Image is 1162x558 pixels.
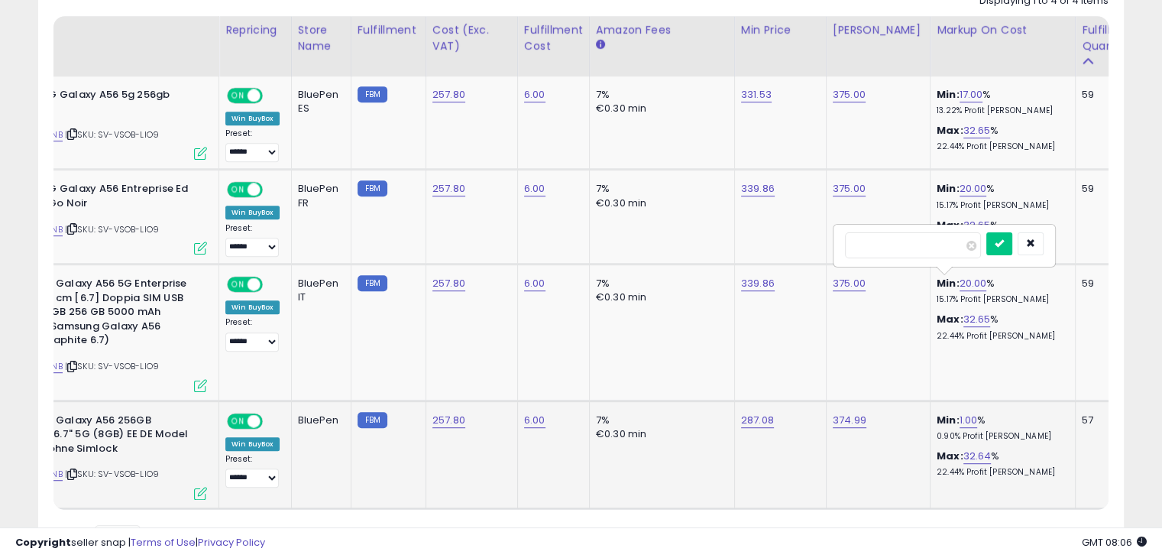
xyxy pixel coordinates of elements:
[937,218,963,232] b: Max:
[937,414,1063,442] div: %
[596,22,728,38] div: Amazon Fees
[960,87,983,102] a: 17.00
[432,413,465,428] a: 257.80
[225,128,280,163] div: Preset:
[937,181,960,196] b: Min:
[937,331,1063,342] p: 22.44% Profit [PERSON_NAME]
[596,182,723,196] div: 7%
[15,536,265,550] div: seller snap | |
[741,87,772,102] a: 331.53
[524,181,545,196] a: 6.00
[432,276,465,291] a: 257.80
[937,312,963,326] b: Max:
[65,223,159,235] span: | SKU: SV-VSOB-LIO9
[960,181,987,196] a: 20.00
[225,300,280,314] div: Win BuyBox
[298,182,339,209] div: BluePen FR
[358,22,419,38] div: Fulfillment
[65,360,159,372] span: | SKU: SV-VSOB-LIO9
[1082,182,1129,196] div: 59
[5,182,190,214] b: SAMSUNG Galaxy A56 Entreprise Ed 6 7p 256Go Noir
[937,413,960,427] b: Min:
[937,431,1063,442] p: 0.90% Profit [PERSON_NAME]
[937,276,960,290] b: Min:
[358,412,387,428] small: FBM
[937,22,1069,38] div: Markup on Cost
[524,22,583,54] div: Fulfillment Cost
[937,449,963,463] b: Max:
[261,183,285,196] span: OFF
[833,276,866,291] a: 375.00
[358,86,387,102] small: FBM
[524,87,545,102] a: 6.00
[432,87,465,102] a: 257.80
[937,141,1063,152] p: 22.44% Profit [PERSON_NAME]
[358,180,387,196] small: FBM
[1082,22,1134,54] div: Fulfillable Quantity
[432,22,511,54] div: Cost (Exc. VAT)
[15,535,71,550] strong: Copyright
[298,277,339,304] div: BluePen IT
[1082,535,1147,550] span: 2025-08-13 08:06 GMT
[596,290,723,304] div: €0.30 min
[937,313,1063,341] div: %
[937,105,1063,116] p: 13.22% Profit [PERSON_NAME]
[596,427,723,441] div: €0.30 min
[225,22,285,38] div: Repricing
[596,196,723,210] div: €0.30 min
[298,88,339,115] div: BluePen ES
[261,414,285,427] span: OFF
[741,413,774,428] a: 287.08
[198,535,265,550] a: Privacy Policy
[65,128,159,141] span: | SKU: SV-VSOB-LIO9
[833,181,866,196] a: 375.00
[833,22,924,38] div: [PERSON_NAME]
[228,89,248,102] span: ON
[963,312,991,327] a: 32.65
[5,414,190,460] b: Samsung Galaxy A56 256GB Graphite 6.7" 5G (8GB) EE DE Model Android ohne Simlock
[298,22,345,54] div: Store Name
[963,449,992,464] a: 32.64
[1082,88,1129,102] div: 59
[963,123,991,138] a: 32.65
[225,437,280,451] div: Win BuyBox
[1082,277,1129,290] div: 59
[596,414,723,427] div: 7%
[261,278,285,291] span: OFF
[937,219,1063,247] div: %
[833,87,866,102] a: 375.00
[228,414,248,427] span: ON
[937,87,960,102] b: Min:
[524,276,545,291] a: 6.00
[228,278,248,291] span: ON
[937,200,1063,211] p: 15.17% Profit [PERSON_NAME]
[261,89,285,102] span: OFF
[596,88,723,102] div: 7%
[5,277,190,352] b: Samsung Galaxy A56 5G Enterprise Edition 17 cm [6.7] Doppia SIM USB tipo-C 8 GB 256 GB 5000 mAh G...
[225,317,280,352] div: Preset:
[937,449,1063,478] div: %
[225,206,280,219] div: Win BuyBox
[432,181,465,196] a: 257.80
[1082,414,1129,427] div: 57
[741,181,775,196] a: 339.86
[937,182,1063,210] div: %
[225,223,280,258] div: Preset:
[741,276,775,291] a: 339.86
[228,183,248,196] span: ON
[131,535,196,550] a: Terms of Use
[930,16,1075,76] th: The percentage added to the cost of goods (COGS) that forms the calculator for Min & Max prices.
[596,277,723,290] div: 7%
[937,277,1063,305] div: %
[937,123,963,138] b: Max:
[963,218,991,233] a: 32.65
[833,413,866,428] a: 374.99
[65,468,159,480] span: | SKU: SV-VSOB-LIO9
[524,413,545,428] a: 6.00
[596,102,723,115] div: €0.30 min
[937,294,1063,305] p: 15.17% Profit [PERSON_NAME]
[937,124,1063,152] div: %
[960,413,978,428] a: 1.00
[741,22,820,38] div: Min Price
[298,414,339,427] div: BluePen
